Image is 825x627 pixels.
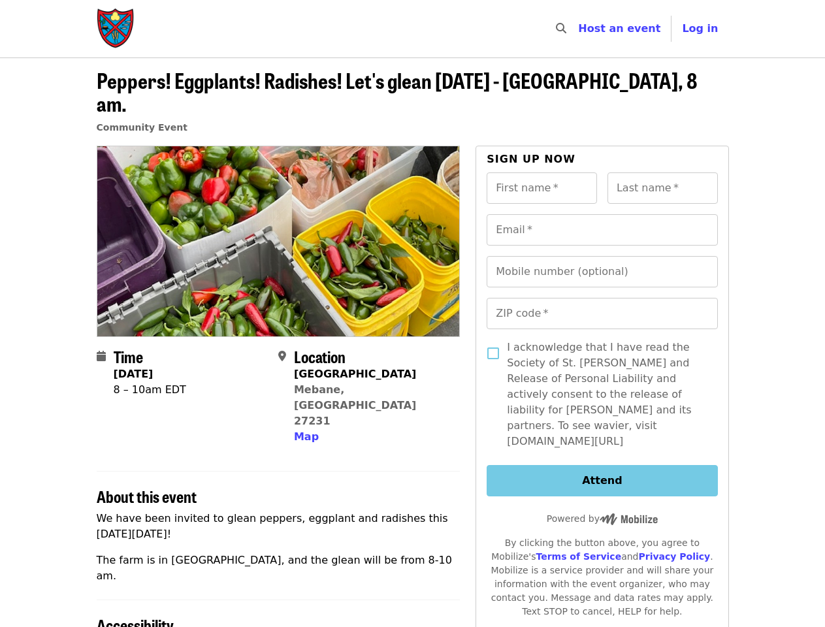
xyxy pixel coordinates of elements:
i: calendar icon [97,350,106,362]
span: Map [294,430,319,443]
a: Host an event [578,22,660,35]
p: We have been invited to glean peppers, eggplant and radishes this [DATE][DATE]! [97,511,461,542]
span: Sign up now [487,153,575,165]
img: Powered by Mobilize [600,513,658,525]
a: Community Event [97,122,187,133]
input: First name [487,172,597,204]
button: Log in [671,16,728,42]
div: By clicking the button above, you agree to Mobilize's and . Mobilize is a service provider and wi... [487,536,717,619]
input: Last name [607,172,718,204]
div: 8 – 10am EDT [114,382,186,398]
span: Log in [682,22,718,35]
i: map-marker-alt icon [278,350,286,362]
input: Mobile number (optional) [487,256,717,287]
strong: [GEOGRAPHIC_DATA] [294,368,416,380]
a: Mebane, [GEOGRAPHIC_DATA] 27231 [294,383,416,427]
img: Peppers! Eggplants! Radishes! Let's glean Monday 9/29/2025 - Cedar Grove NC, 8 am. organized by S... [97,146,460,336]
p: The farm is in [GEOGRAPHIC_DATA], and the glean will be from 8-10 am. [97,553,461,584]
span: Powered by [547,513,658,524]
span: I acknowledge that I have read the Society of St. [PERSON_NAME] and Release of Personal Liability... [507,340,707,449]
input: ZIP code [487,298,717,329]
strong: [DATE] [114,368,154,380]
input: Email [487,214,717,246]
a: Terms of Service [536,551,621,562]
input: Search [574,13,585,44]
i: search icon [556,22,566,35]
span: Time [114,345,143,368]
button: Map [294,429,319,445]
span: About this event [97,485,197,507]
img: Society of St. Andrew - Home [97,8,136,50]
a: Privacy Policy [638,551,710,562]
span: Peppers! Eggplants! Radishes! Let's glean [DATE] - [GEOGRAPHIC_DATA], 8 am. [97,65,698,118]
button: Attend [487,465,717,496]
span: Location [294,345,346,368]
